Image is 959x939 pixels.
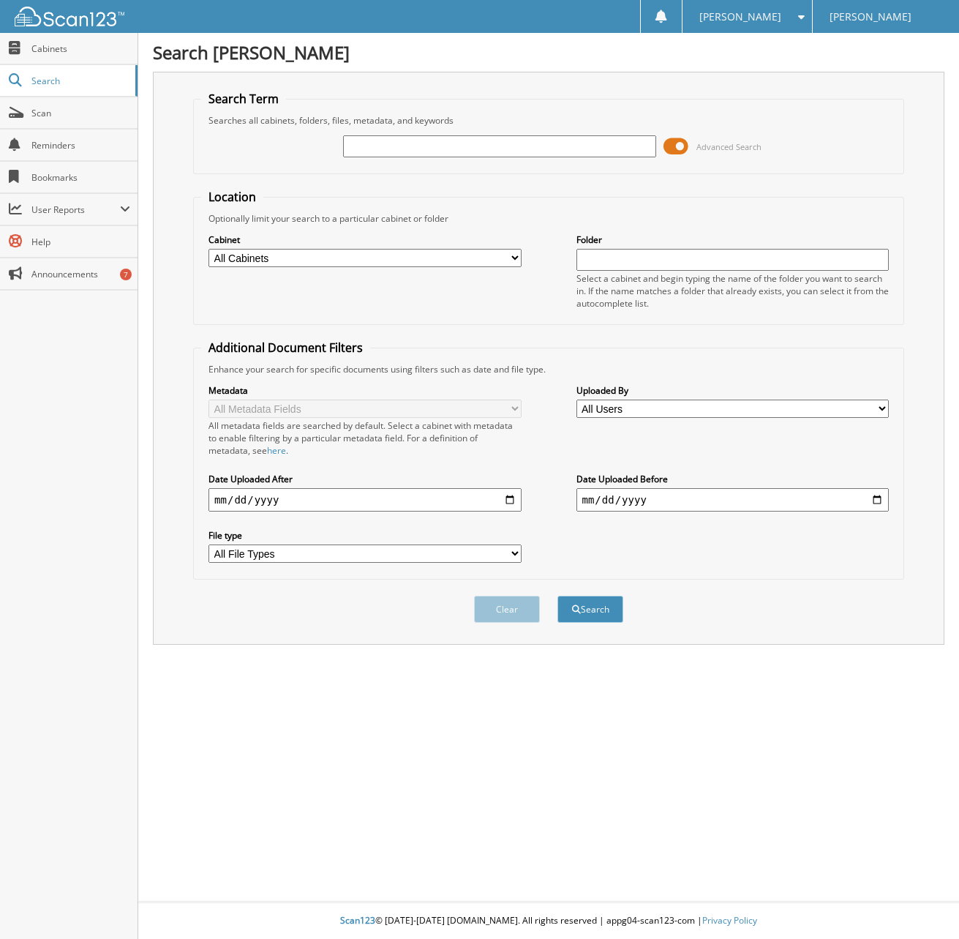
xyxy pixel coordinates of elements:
[201,212,896,225] div: Optionally limit your search to a particular cabinet or folder
[557,596,623,623] button: Search
[138,903,959,939] div: © [DATE]-[DATE] [DOMAIN_NAME]. All rights reserved | appg04-scan123-com |
[576,384,889,397] label: Uploaded By
[208,473,521,485] label: Date Uploaded After
[31,203,120,216] span: User Reports
[699,12,781,21] span: [PERSON_NAME]
[576,473,889,485] label: Date Uploaded Before
[201,340,370,356] legend: Additional Document Filters
[576,233,889,246] label: Folder
[208,384,521,397] label: Metadata
[576,272,889,310] div: Select a cabinet and begin typing the name of the folder you want to search in. If the name match...
[31,107,130,119] span: Scan
[201,189,263,205] legend: Location
[31,171,130,184] span: Bookmarks
[208,419,521,457] div: All metadata fields are searched by default. Select a cabinet with metadata to enable filtering b...
[15,7,124,26] img: scan123-logo-white.svg
[702,914,757,927] a: Privacy Policy
[31,268,130,280] span: Announcements
[201,91,286,107] legend: Search Term
[153,40,944,64] h1: Search [PERSON_NAME]
[208,488,521,512] input: start
[120,269,132,280] div: 7
[208,233,521,246] label: Cabinet
[201,363,896,375] div: Enhance your search for specific documents using filters such as date and file type.
[474,596,540,623] button: Clear
[830,12,911,21] span: [PERSON_NAME]
[576,488,889,512] input: end
[31,42,130,55] span: Cabinets
[201,114,896,127] div: Searches all cabinets, folders, files, metadata, and keywords
[696,141,761,152] span: Advanced Search
[208,529,521,542] label: File type
[31,75,128,87] span: Search
[31,236,130,248] span: Help
[267,444,286,457] a: here
[31,139,130,151] span: Reminders
[340,914,375,927] span: Scan123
